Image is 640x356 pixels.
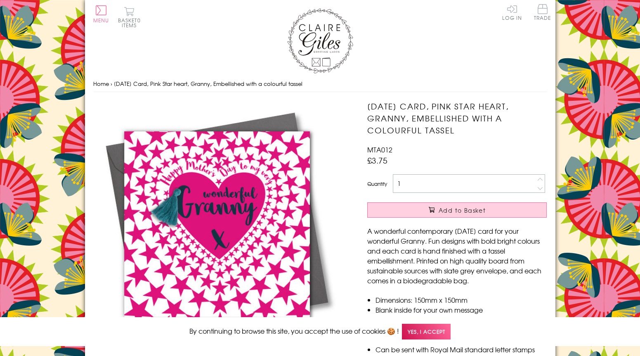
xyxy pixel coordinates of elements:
img: Claire Giles Greetings Cards [287,8,353,74]
span: Yes, I accept [402,324,451,340]
a: Log In [502,4,522,20]
nav: breadcrumbs [93,76,547,93]
img: Mother's Day Card, Pink Star heart, Granny, Embellished with a colourful tassel [93,100,341,348]
li: Can be sent with Royal Mail standard letter stamps [375,344,547,354]
span: MTA012 [367,145,392,154]
li: Dimensions: 150mm x 150mm [375,295,547,305]
span: 0 items [122,17,141,29]
li: Printed in the U.K on quality 350gsm board [375,315,547,325]
span: › [111,80,112,88]
button: Add to Basket [367,202,547,218]
label: Quantity [367,180,387,187]
a: Home [93,80,109,88]
a: Trade [534,4,551,22]
span: [DATE] Card, Pink Star heart, Granny, Embellished with a colourful tassel [114,80,302,88]
span: Add to Basket [439,206,486,214]
span: £3.75 [367,154,387,166]
span: Menu [93,17,109,24]
span: Trade [534,4,551,20]
h1: [DATE] Card, Pink Star heart, Granny, Embellished with a colourful tassel [367,100,547,136]
button: Menu [93,5,109,23]
li: Blank inside for your own message [375,305,547,315]
p: A wonderful contemporary [DATE] card for your wonderful Granny. Fun designs with bold bright colo... [367,226,547,285]
button: Basket0 items [118,7,141,28]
